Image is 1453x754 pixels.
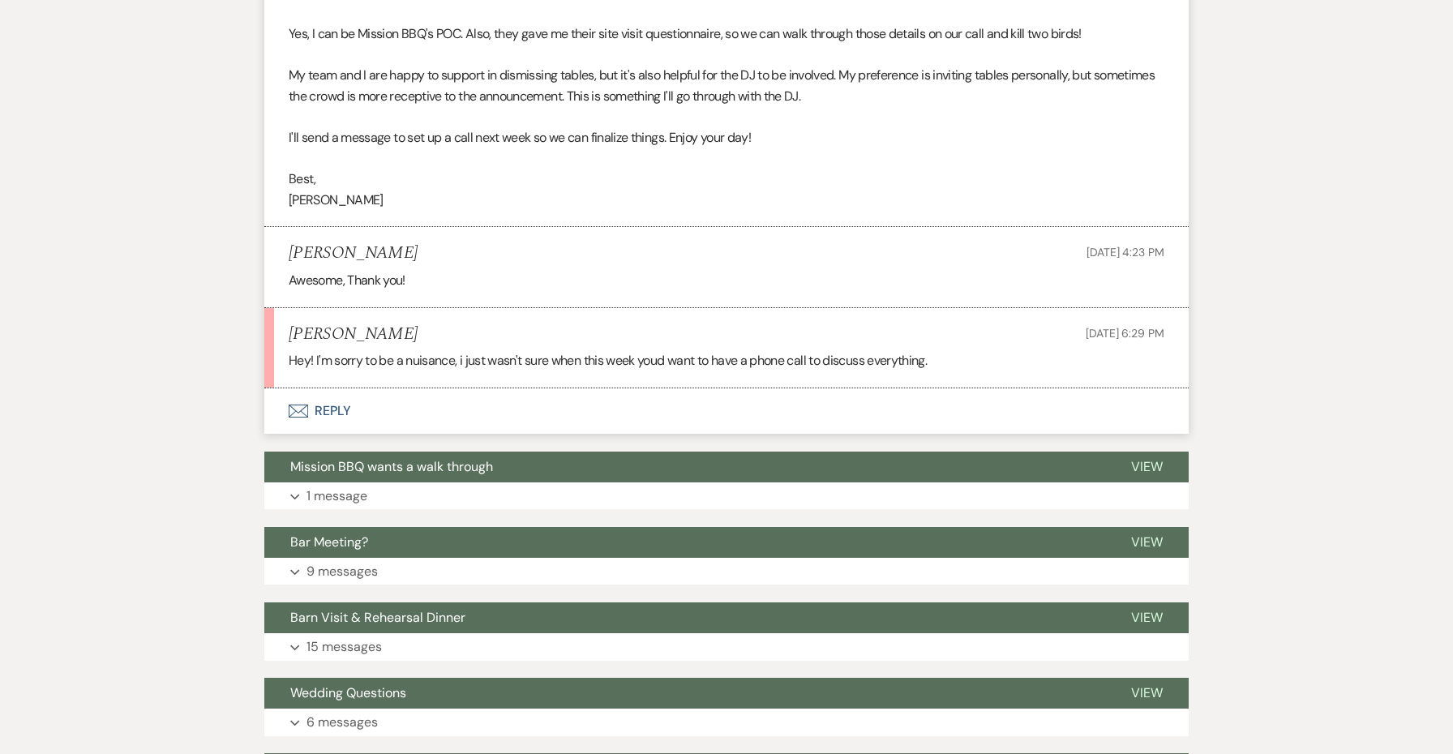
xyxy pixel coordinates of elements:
[290,458,493,475] span: Mission BBQ wants a walk through
[1131,684,1163,701] span: View
[289,65,1164,106] p: My team and I are happy to support in dismissing tables, but it's also helpful for the DJ to be i...
[1105,527,1189,558] button: View
[1131,458,1163,475] span: View
[289,127,1164,148] p: I'll send a message to set up a call next week so we can finalize things. Enjoy your day!
[264,482,1189,510] button: 1 message
[1105,602,1189,633] button: View
[264,602,1105,633] button: Barn Visit & Rehearsal Dinner
[289,243,418,263] h5: [PERSON_NAME]
[289,350,1164,371] p: Hey! I'm sorry to be a nuisance, i just wasn't sure when this week youd want to have a phone call...
[1086,326,1164,341] span: [DATE] 6:29 PM
[264,558,1189,585] button: 9 messages
[1131,533,1163,551] span: View
[1105,452,1189,482] button: View
[264,709,1189,736] button: 6 messages
[306,561,378,582] p: 9 messages
[264,527,1105,558] button: Bar Meeting?
[264,388,1189,434] button: Reply
[264,678,1105,709] button: Wedding Questions
[289,190,1164,211] p: [PERSON_NAME]
[289,24,1164,45] p: Yes, I can be Mission BBQ's POC. Also, they gave me their site visit questionnaire, so we can wal...
[264,452,1105,482] button: Mission BBQ wants a walk through
[1105,678,1189,709] button: View
[290,533,368,551] span: Bar Meeting?
[289,270,1164,291] p: Awesome, Thank you!
[306,636,382,658] p: 15 messages
[306,486,367,507] p: 1 message
[264,633,1189,661] button: 15 messages
[1087,245,1164,259] span: [DATE] 4:23 PM
[289,169,1164,190] p: Best,
[306,712,378,733] p: 6 messages
[1131,609,1163,626] span: View
[289,324,418,345] h5: [PERSON_NAME]
[290,684,406,701] span: Wedding Questions
[290,609,465,626] span: Barn Visit & Rehearsal Dinner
